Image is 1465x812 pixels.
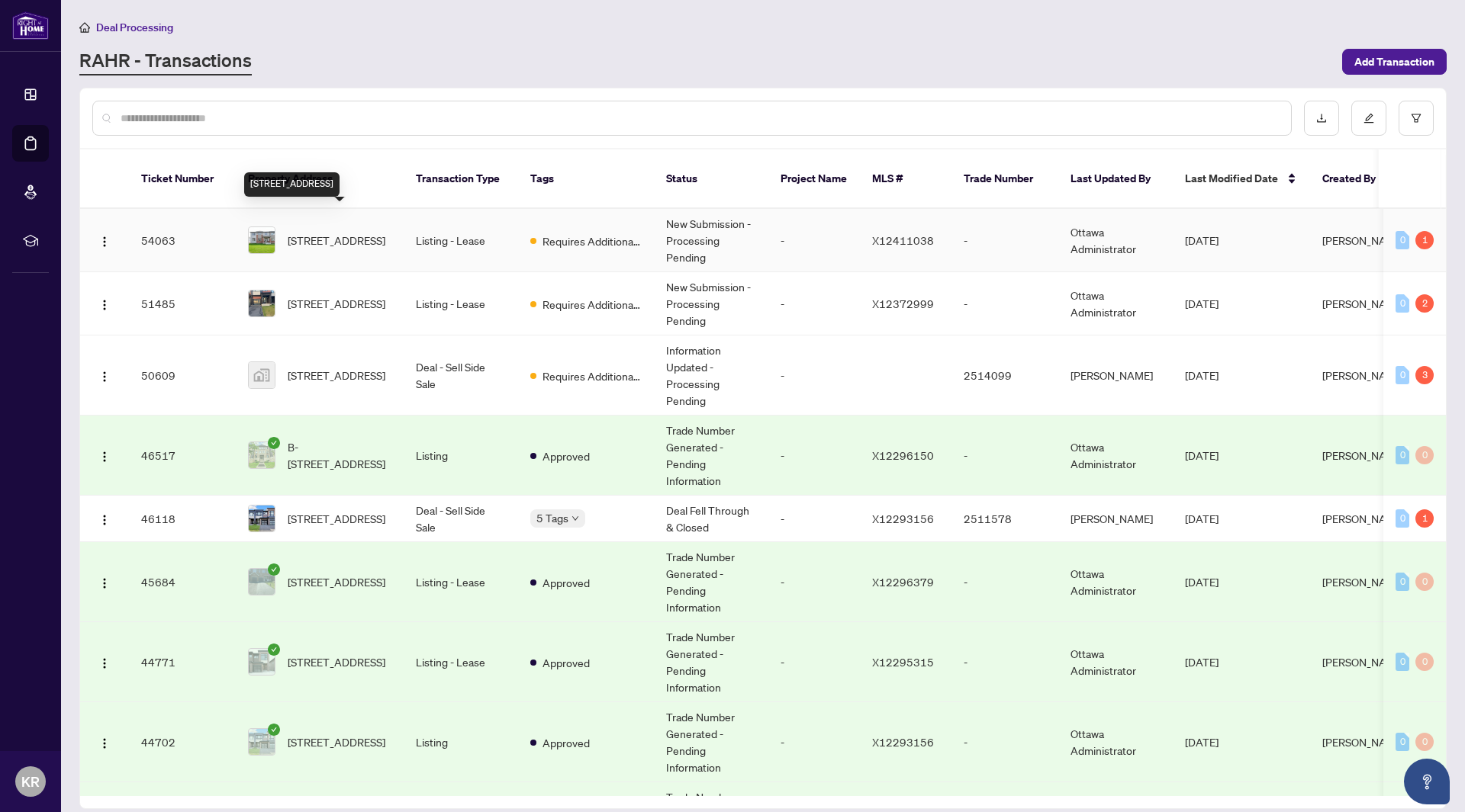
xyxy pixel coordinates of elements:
[288,367,385,384] span: [STREET_ADDRESS]
[872,448,934,462] span: X12296150
[1310,149,1405,209] th: Created By
[1351,101,1386,136] button: edit
[1354,50,1434,74] span: Add Transaction
[288,438,391,472] span: B-[STREET_ADDRESS]
[543,734,590,751] span: Approved
[1304,101,1339,136] button: download
[1415,366,1434,384] div: 3
[543,574,590,591] span: Approved
[404,702,518,782] td: Listing
[654,272,768,335] td: New Submission - Processing Pending
[951,496,1058,542] td: 2511578
[768,149,860,209] th: Project Name
[98,657,111,669] img: Logo
[1058,149,1173,209] th: Last Updated By
[1396,231,1409,249] div: 0
[1322,368,1405,382] span: [PERSON_NAME]
[1411,113,1422,124] span: filter
[79,22,90,33] span: home
[21,771,40,792] span: KR
[1173,149,1310,209] th: Last Modified Date
[268,724,280,736] span: check-circle
[768,209,860,272] td: -
[1415,231,1434,249] div: 1
[1185,655,1219,669] span: [DATE]
[543,296,642,313] span: Requires Additional Docs
[92,506,117,531] button: Logo
[288,653,385,670] span: [STREET_ADDRESS]
[129,335,236,416] td: 50609
[768,272,860,335] td: -
[768,622,860,702] td: -
[1058,272,1173,335] td: Ottawa Administrator
[236,149,404,209] th: Property Address
[288,232,385,249] span: [STREET_ADDRESS]
[1185,368,1219,382] span: [DATE]
[1058,335,1173,416] td: [PERSON_NAME]
[768,542,860,622] td: -
[98,737,111,749] img: Logo
[572,515,579,522] span: down
[288,295,385,312] span: [STREET_ADDRESS]
[1396,294,1409,313] div: 0
[951,622,1058,702] td: -
[98,299,111,311] img: Logo
[1058,622,1173,702] td: Ottawa Administrator
[1185,233,1219,247] span: [DATE]
[543,233,642,249] span: Requires Additional Docs
[1185,448,1219,462] span: [DATE]
[404,542,518,622] td: Listing - Lease
[654,335,768,416] td: Information Updated - Processing Pending
[288,510,385,527] span: [STREET_ADDRESS]
[404,622,518,702] td: Listing - Lease
[92,650,117,674] button: Logo
[536,509,568,527] span: 5 Tags
[249,569,275,595] img: thumbnail-img
[1396,573,1409,591] div: 0
[1322,448,1405,462] span: [PERSON_NAME]
[1415,446,1434,464] div: 0
[518,149,654,209] th: Tags
[872,575,934,589] span: X12296379
[1322,575,1405,589] span: [PERSON_NAME]
[1058,702,1173,782] td: Ottawa Administrator
[129,416,236,496] td: 46517
[951,416,1058,496] td: -
[1415,653,1434,671] div: 0
[129,209,236,272] td: 54063
[1185,297,1219,310] span: [DATE]
[654,622,768,702] td: Trade Number Generated - Pending Information
[872,233,934,247] span: X12411038
[1185,735,1219,749] span: [DATE]
[404,496,518,542] td: Deal - Sell Side Sale
[404,149,518,209] th: Transaction Type
[654,416,768,496] td: Trade Number Generated - Pending Information
[268,437,280,449] span: check-circle
[12,11,49,40] img: logo
[1396,366,1409,384] div: 0
[404,335,518,416] td: Deal - Sell Side Sale
[951,272,1058,335] td: -
[98,451,111,463] img: Logo
[404,272,518,335] td: Listing - Lease
[249,505,275,531] img: thumbnail-img
[1322,655,1405,669] span: [PERSON_NAME]
[1342,49,1447,75] button: Add Transaction
[98,577,111,589] img: Logo
[654,542,768,622] td: Trade Number Generated - Pending Information
[1316,113,1327,124] span: download
[1058,496,1173,542] td: [PERSON_NAME]
[1415,733,1434,751] div: 0
[249,729,275,755] img: thumbnail-img
[1185,512,1219,525] span: [DATE]
[268,563,280,576] span: check-circle
[249,442,275,468] img: thumbnail-img
[1404,759,1450,804] button: Open asap
[1185,575,1219,589] span: [DATE]
[1396,509,1409,528] div: 0
[654,496,768,542] td: Deal Fell Through & Closed
[92,730,117,754] button: Logo
[1322,233,1405,247] span: [PERSON_NAME]
[1058,416,1173,496] td: Ottawa Administrator
[1364,113,1374,124] span: edit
